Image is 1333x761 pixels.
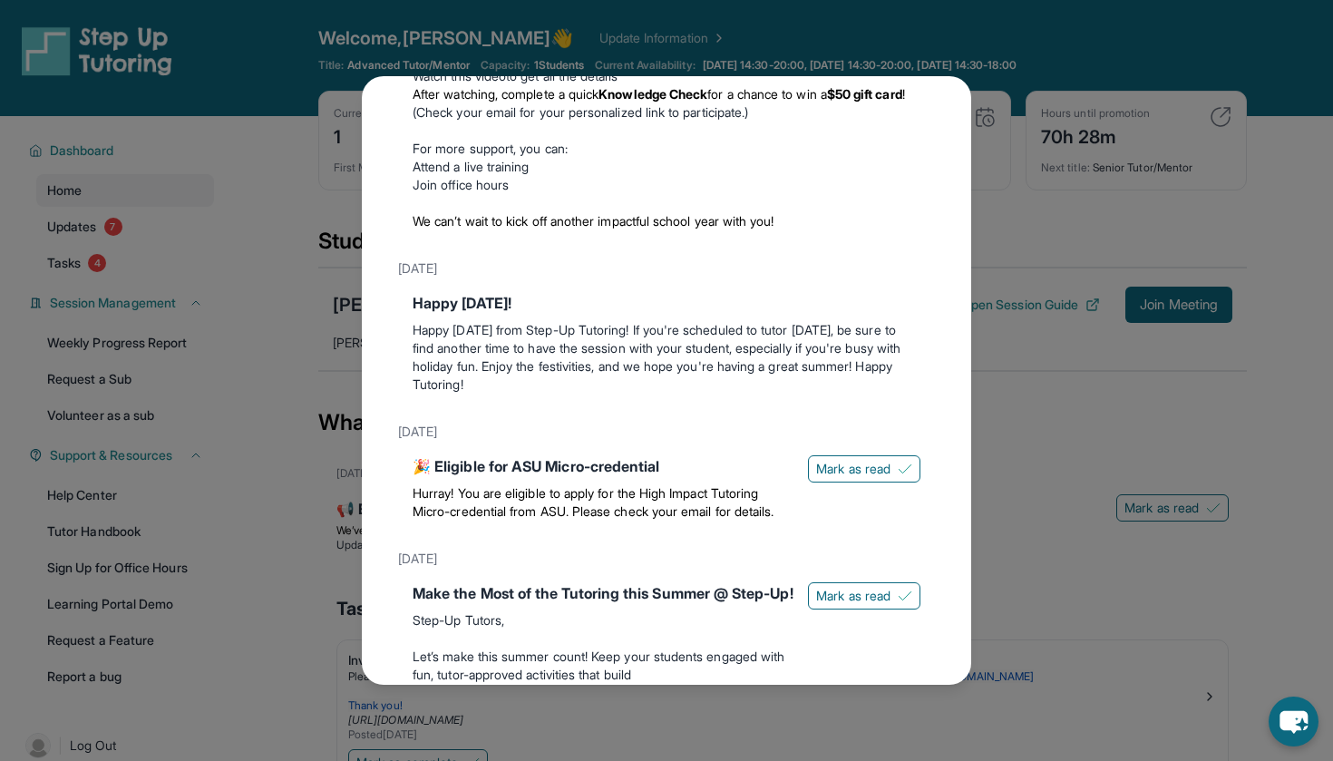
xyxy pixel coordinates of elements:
span: Mark as read [816,587,890,605]
a: Join office hours [413,177,509,192]
span: Mark as read [816,460,890,478]
p: Step-Up Tutors, [413,611,793,629]
div: Make the Most of the Tutoring this Summer @ Step-Up! [413,582,793,604]
div: [DATE] [398,542,935,575]
li: (Check your email for your personalized link to participate.) [413,85,920,122]
strong: Reminder: [613,685,674,700]
button: chat-button [1269,697,1318,746]
strong: Knowledge Check [598,86,707,102]
strong: Reading [515,685,564,700]
a: Attend a live training [413,159,530,174]
li: to get all the details [413,67,920,85]
div: 🎉 Eligible for ASU Micro-credential [413,455,793,477]
div: Happy [DATE]! [413,292,920,314]
a: Watch this video [413,68,506,83]
strong: $50 gift card [827,86,902,102]
button: Mark as read [808,582,920,610]
div: [DATE] [398,252,935,285]
p: Let’s make this summer count! Keep your students engaged with fun, tutor-approved activities that... [413,648,793,738]
span: We can’t wait to kick off another impactful school year with you! [413,213,774,229]
p: For more support, you can: [413,140,920,158]
span: for a chance to win a [707,86,826,102]
img: Mark as read [898,589,912,603]
span: Hurray! You are eligible to apply for the High Impact Tutoring Micro-credential from ASU. Please ... [413,485,774,519]
div: [DATE] [398,415,935,448]
p: Happy [DATE] from Step-Up Tutoring! If you're scheduled to tutor [DATE], be sure to find another ... [413,321,920,394]
img: Mark as read [898,462,912,476]
button: Mark as read [808,455,920,483]
span: After watching, complete a quick [413,86,598,102]
strong: Math [463,685,494,700]
span: ! [902,86,905,102]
